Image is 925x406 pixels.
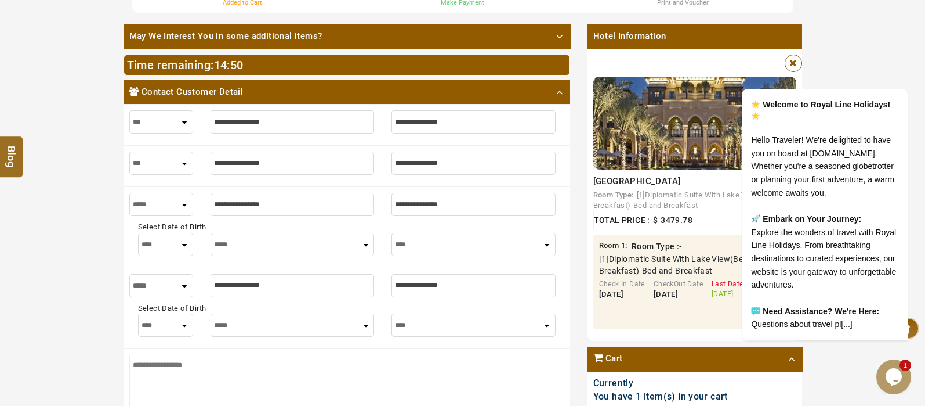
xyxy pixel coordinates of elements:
span: Cart [605,353,623,365]
div: Check In Date [599,279,645,289]
div: [DATE] [654,289,703,300]
span: 50 [230,58,244,72]
span: 3479.78 [661,215,692,225]
b: Room Type: [593,191,634,199]
span: $ [653,215,658,225]
span: [1]Diplomatic Suite With Lake View(Bed and Breakfast)-Bed and Breakfast [599,253,790,276]
span: Currently You have 1 item(s) in your cart [593,378,728,402]
span: Select Date of Birth [138,304,206,312]
span: Time remaining: [127,58,214,72]
span: : [214,58,244,72]
span: Select Date of Birth [138,222,206,231]
a: [1]Diplomatic Suite With Lake View(Bed and Breakfast)-Bed and Breakfast [593,191,790,210]
iframe: chat widget [876,360,913,394]
span: 14 [214,58,227,72]
span: Contact Customer Detail [142,86,243,98]
span: Total Price : [594,215,650,225]
div: [DATE] [599,289,645,300]
span: 1 [621,241,625,250]
span: : [599,240,627,252]
span: Blog [4,145,19,155]
div: CheckOut Date [654,279,703,289]
a: May We Interest You in some additional items? [124,24,570,48]
span: [GEOGRAPHIC_DATA] [593,176,681,186]
b: Room Type :- [632,242,683,251]
span: Hotel Information [587,24,802,48]
span: Room [599,241,619,250]
img: fFcxmBr5_b91ad25d6f2dd4dcd5c8281719070a54.jpg [593,77,796,170]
